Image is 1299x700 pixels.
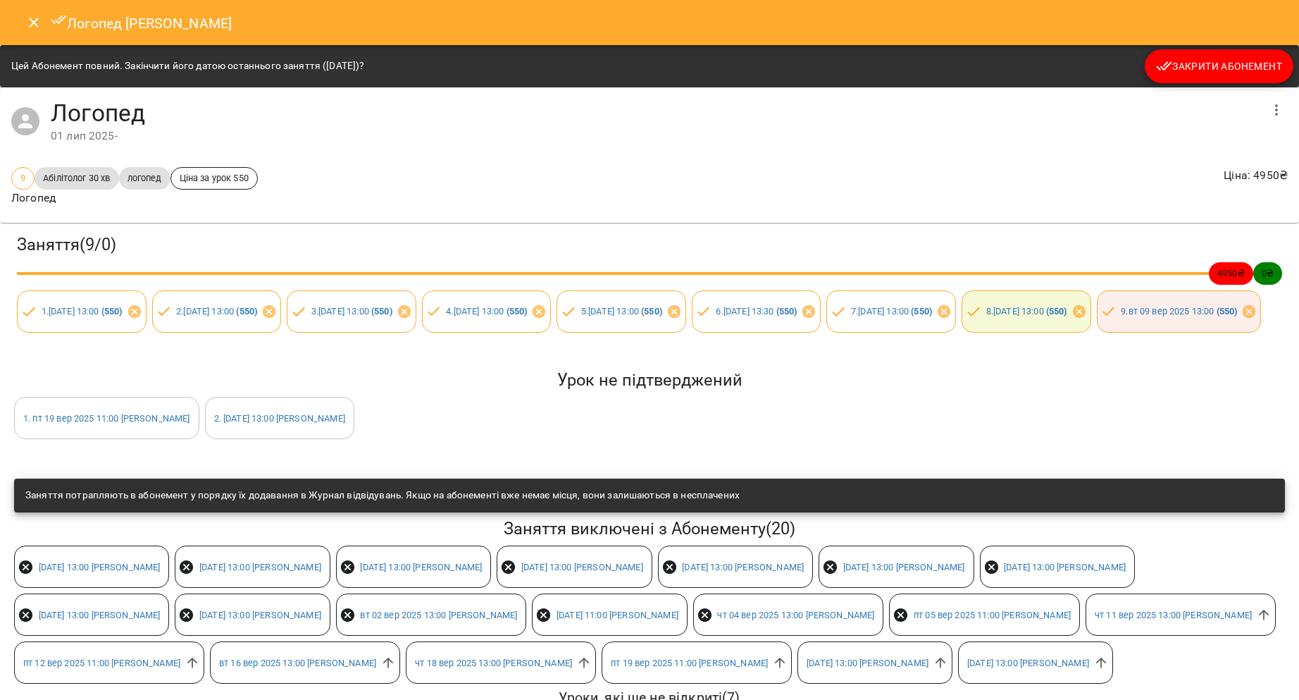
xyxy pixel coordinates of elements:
h3: Заняття ( 9 / 0 ) [17,234,1282,256]
a: чт 18 вер 2025 13:00 [PERSON_NAME] [415,658,572,668]
a: [DATE] 13:00 [PERSON_NAME] [39,562,161,572]
a: 5.[DATE] 13:00 (550) [581,306,662,317]
div: Заняття потрапляють в абонемент у порядку їх додавання в Журнал відвідувань. Якщо на абонементі в... [25,483,740,508]
span: Закрити Абонемент [1156,58,1282,75]
a: [DATE] 13:00 [PERSON_NAME] [807,658,928,668]
a: 3.[DATE] 13:00 (550) [311,306,392,317]
p: Ціна : 4950 ₴ [1224,167,1288,184]
b: ( 550 ) [776,306,797,317]
h4: Логопед [51,99,1260,128]
span: Ціна за урок 550 [171,171,257,185]
a: [DATE] 13:00 [PERSON_NAME] [39,610,161,620]
div: [DATE] 13:00 [PERSON_NAME] [797,641,952,684]
a: 8.[DATE] 13:00 (550) [986,306,1067,317]
div: 7.[DATE] 13:00 (550) [826,290,956,333]
a: чт 11 вер 2025 13:00 [PERSON_NAME] [1095,610,1252,620]
div: 8.[DATE] 13:00 (550) [962,290,1091,333]
span: 4950 ₴ [1209,266,1253,280]
button: Закрити Абонемент [1145,49,1293,83]
a: [DATE] 13:00 [PERSON_NAME] [1004,562,1126,572]
div: Цей Абонемент повний. Закінчити його датою останнього заняття ([DATE])? [11,54,364,79]
span: Абілітолог 30 хв [35,171,118,185]
span: логопед [119,171,170,185]
a: 1.[DATE] 13:00 (550) [42,306,123,317]
a: 1. пт 19 вер 2025 11:00 [PERSON_NAME] [23,413,190,424]
b: ( 550 ) [911,306,932,317]
div: 4.[DATE] 13:00 (550) [422,290,552,333]
a: [DATE] 13:00 [PERSON_NAME] [843,562,965,572]
div: 6.[DATE] 13:30 (550) [692,290,821,333]
a: вт 02 вер 2025 13:00 [PERSON_NAME] [360,610,517,620]
b: ( 550 ) [641,306,662,317]
a: [DATE] 13:00 [PERSON_NAME] [521,562,643,572]
a: 4.[DATE] 13:00 (550) [446,306,527,317]
a: [DATE] 11:00 [PERSON_NAME] [557,610,678,620]
div: 5.[DATE] 13:00 (550) [557,290,686,333]
a: пт 12 вер 2025 11:00 [PERSON_NAME] [23,658,180,668]
a: вт 16 вер 2025 13:00 [PERSON_NAME] [219,658,376,668]
a: [DATE] 13:00 [PERSON_NAME] [967,658,1089,668]
div: [DATE] 13:00 [PERSON_NAME] [958,641,1113,684]
b: ( 550 ) [371,306,392,317]
p: Логопед [11,190,258,207]
a: [DATE] 13:00 [PERSON_NAME] [199,610,321,620]
b: ( 550 ) [236,306,257,317]
a: 7.[DATE] 13:00 (550) [851,306,932,317]
h6: Логопед [PERSON_NAME] [51,11,232,35]
span: 9 [12,171,34,185]
a: [DATE] 13:00 [PERSON_NAME] [360,562,482,572]
b: ( 550 ) [1046,306,1067,317]
a: [DATE] 13:00 [PERSON_NAME] [199,562,321,572]
a: чт 04 вер 2025 13:00 [PERSON_NAME] [717,610,874,620]
div: чт 18 вер 2025 13:00 [PERSON_NAME] [406,641,596,684]
a: пт 19 вер 2025 11:00 [PERSON_NAME] [611,658,768,668]
a: 9.вт 09 вер 2025 13:00 (550) [1121,306,1237,317]
div: пт 12 вер 2025 11:00 [PERSON_NAME] [14,641,204,684]
div: чт 11 вер 2025 13:00 [PERSON_NAME] [1086,594,1276,636]
b: ( 550 ) [1217,306,1238,317]
div: пт 19 вер 2025 11:00 [PERSON_NAME] [602,641,792,684]
div: 3.[DATE] 13:00 (550) [287,290,416,333]
b: ( 550 ) [101,306,123,317]
a: [DATE] 13:00 [PERSON_NAME] [682,562,804,572]
div: 9.вт 09 вер 2025 13:00 (550) [1097,290,1262,333]
a: 2.[DATE] 13:00 (550) [176,306,257,317]
div: вт 16 вер 2025 13:00 [PERSON_NAME] [210,641,400,684]
a: 2. [DATE] 13:00 [PERSON_NAME] [214,413,345,424]
div: 1.[DATE] 13:00 (550) [17,290,147,333]
div: 01 лип 2025 - [51,128,1260,145]
div: 2.[DATE] 13:00 (550) [152,290,282,333]
h5: Урок не підтверджений [14,369,1285,391]
button: Close [17,6,51,39]
h5: Заняття виключені з Абонементу ( 20 ) [14,518,1285,540]
b: ( 550 ) [506,306,528,317]
a: 6.[DATE] 13:30 (550) [716,306,797,317]
a: пт 05 вер 2025 11:00 [PERSON_NAME] [914,610,1071,620]
span: 0 ₴ [1253,266,1282,280]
